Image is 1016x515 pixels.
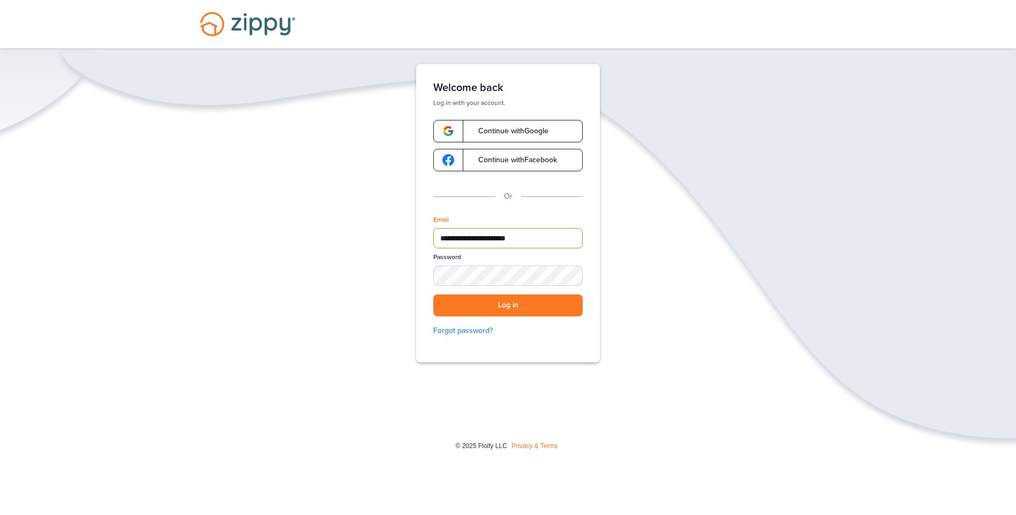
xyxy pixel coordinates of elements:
span: © 2025 Floify LLC [455,442,507,450]
button: Log in [433,294,583,316]
input: Password [433,266,583,286]
a: Forgot password? [433,325,583,337]
span: Continue with Facebook [468,156,557,164]
label: Email [433,215,449,224]
a: Privacy & Terms [511,442,558,450]
h1: Welcome back [433,81,583,94]
a: google-logoContinue withGoogle [433,120,583,142]
img: google-logo [442,125,454,137]
input: Email [433,228,583,248]
p: Or [504,191,513,202]
label: Password [433,253,461,262]
p: Log in with your account. [433,99,583,107]
span: Continue with Google [468,127,548,135]
img: google-logo [442,154,454,166]
a: google-logoContinue withFacebook [433,149,583,171]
